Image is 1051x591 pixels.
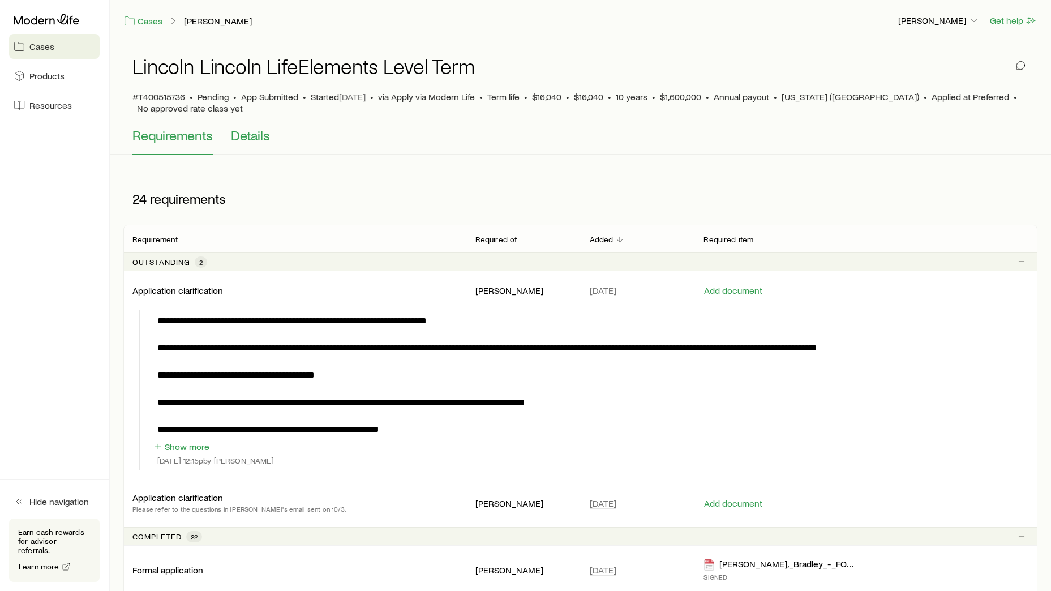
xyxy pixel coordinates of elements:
[132,492,223,503] p: Application clarification
[475,564,572,576] p: [PERSON_NAME]
[231,127,270,143] span: Details
[703,572,857,581] p: SIGNED
[19,563,59,571] span: Learn more
[18,528,91,555] p: Earn cash rewards for advisor referrals.
[714,91,769,102] span: Annual payout
[703,498,763,509] button: Add document
[932,91,1009,102] span: Applied at Preferred
[190,91,193,102] span: •
[132,564,203,576] p: Formal application
[132,127,213,143] span: Requirements
[378,91,475,102] span: via Apply via Modern Life
[311,91,366,102] p: Started
[157,456,274,465] p: [DATE] 12:15p by [PERSON_NAME]
[703,558,857,571] div: [PERSON_NAME],_Bradley_-_FORMAL_APP_-_Lincoln
[132,285,223,296] p: Application clarification
[989,14,1037,27] button: Get help
[566,91,569,102] span: •
[590,285,616,296] span: [DATE]
[924,91,927,102] span: •
[199,258,203,267] span: 2
[137,102,243,114] span: No approved rate class yet
[132,503,346,515] p: Please refer to the questions in [PERSON_NAME]'s email sent on 10/3.
[9,34,100,59] a: Cases
[652,91,655,102] span: •
[132,532,182,541] p: Completed
[660,91,701,102] span: $1,600,000
[475,285,572,296] p: [PERSON_NAME]
[132,258,190,267] p: Outstanding
[1014,91,1017,102] span: •
[191,532,198,541] span: 22
[132,235,178,244] p: Requirement
[132,127,1028,155] div: Application details tabs
[706,91,709,102] span: •
[29,496,89,507] span: Hide navigation
[475,498,572,509] p: [PERSON_NAME]
[150,191,226,207] span: requirements
[132,191,147,207] span: 24
[303,91,306,102] span: •
[487,91,520,102] span: Term life
[123,15,163,28] a: Cases
[183,16,252,27] a: [PERSON_NAME]
[9,519,100,582] div: Earn cash rewards for advisor referrals.Learn more
[532,91,561,102] span: $16,040
[898,14,980,28] button: [PERSON_NAME]
[524,91,527,102] span: •
[339,91,366,102] span: [DATE]
[9,63,100,88] a: Products
[198,91,229,102] p: Pending
[29,100,72,111] span: Resources
[703,285,763,296] button: Add document
[608,91,611,102] span: •
[703,235,753,244] p: Required item
[132,55,475,78] h1: Lincoln Lincoln LifeElements Level Term
[774,91,777,102] span: •
[241,91,298,102] span: App Submitted
[29,70,65,82] span: Products
[616,91,647,102] span: 10 years
[233,91,237,102] span: •
[9,489,100,514] button: Hide navigation
[370,91,374,102] span: •
[29,41,54,52] span: Cases
[153,442,210,452] button: Show more
[9,93,100,118] a: Resources
[475,235,518,244] p: Required of
[590,235,614,244] p: Added
[132,91,185,102] span: #T400515736
[574,91,603,102] span: $16,040
[479,91,483,102] span: •
[898,15,980,26] p: [PERSON_NAME]
[782,91,919,102] span: [US_STATE] ([GEOGRAPHIC_DATA])
[590,564,616,576] span: [DATE]
[590,498,616,509] span: [DATE]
